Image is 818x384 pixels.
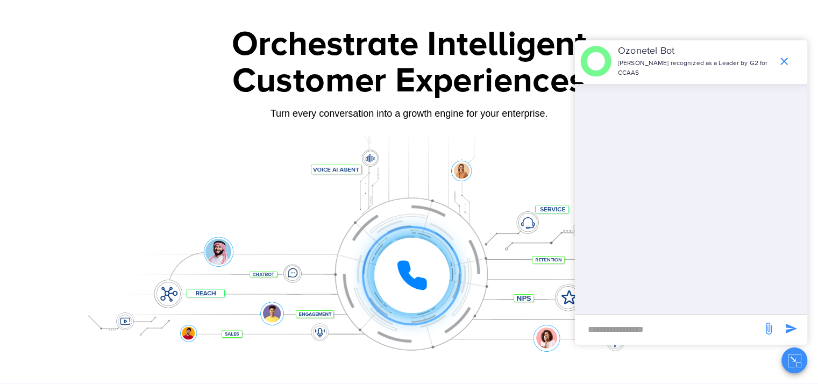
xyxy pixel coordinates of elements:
img: header [580,46,611,77]
span: send message [758,318,779,339]
div: Orchestrate Intelligent [73,27,745,62]
p: Ozonetel Bot [618,44,772,59]
p: [PERSON_NAME] recognized as a Leader by G2 for CCAAS [618,59,772,78]
div: new-msg-input [580,320,757,339]
div: Turn every conversation into a growth engine for your enterprise. [73,108,745,119]
div: Customer Experiences [73,55,745,107]
span: end chat or minimize [773,51,795,72]
button: Close chat [781,347,807,373]
span: send message [780,318,802,339]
